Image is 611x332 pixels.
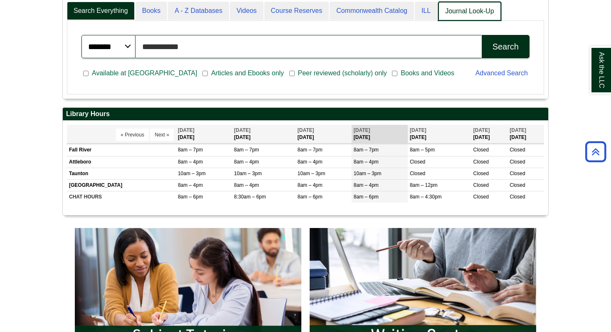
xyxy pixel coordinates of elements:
span: Closed [510,159,525,165]
div: Search [493,42,519,52]
span: 8am – 6pm [178,194,203,200]
span: [DATE] [298,127,314,133]
input: Peer reviewed (scholarly) only [289,70,295,77]
a: Journal Look-Up [438,2,501,21]
span: 8am – 4:30pm [410,194,442,200]
span: 8am – 4pm [354,159,379,165]
span: Closed [473,194,489,200]
button: Search [482,35,530,58]
span: 8am – 12pm [410,182,438,188]
span: 8am – 7pm [298,147,323,153]
th: [DATE] [352,125,408,144]
span: 8am – 6pm [298,194,323,200]
span: 8am – 4pm [178,159,203,165]
span: [DATE] [234,127,251,133]
span: Closed [410,171,425,176]
span: 8am – 7pm [234,147,259,153]
a: Back to Top [582,146,609,157]
span: Closed [473,171,489,176]
span: Closed [510,194,525,200]
a: Commonwealth Catalog [330,2,414,20]
th: [DATE] [471,125,508,144]
span: 8am – 4pm [234,182,259,188]
td: Attleboro [67,156,176,168]
span: [DATE] [354,127,370,133]
span: Available at [GEOGRAPHIC_DATA] [89,68,200,78]
h2: Library Hours [63,108,548,121]
span: 8:30am – 6pm [234,194,266,200]
a: Search Everything [67,2,135,20]
span: 8am – 4pm [298,182,323,188]
span: Closed [410,159,425,165]
th: [DATE] [232,125,296,144]
span: 10am – 3pm [178,171,206,176]
a: Course Reserves [264,2,329,20]
span: [DATE] [510,127,526,133]
span: Closed [510,182,525,188]
span: 8am – 5pm [410,147,435,153]
span: 8am – 4pm [178,182,203,188]
span: 8am – 4pm [354,182,379,188]
td: [GEOGRAPHIC_DATA] [67,179,176,191]
span: Closed [473,159,489,165]
span: [DATE] [178,127,195,133]
button: « Previous [116,129,149,141]
span: Closed [473,182,489,188]
a: Advanced Search [475,69,528,77]
span: 8am – 7pm [178,147,203,153]
a: A - Z Databases [168,2,229,20]
input: Articles and Ebooks only [202,70,208,77]
span: 8am – 4pm [298,159,323,165]
span: 10am – 3pm [298,171,325,176]
span: 8am – 4pm [234,159,259,165]
span: 10am – 3pm [354,171,382,176]
span: [DATE] [473,127,490,133]
span: 10am – 3pm [234,171,262,176]
span: Closed [510,171,525,176]
td: CHAT HOURS [67,191,176,203]
span: Closed [510,147,525,153]
button: Next » [150,129,174,141]
span: [DATE] [410,127,426,133]
span: 8am – 7pm [354,147,379,153]
th: [DATE] [508,125,544,144]
input: Available at [GEOGRAPHIC_DATA] [83,70,89,77]
td: Taunton [67,168,176,179]
a: Books [136,2,167,20]
a: Videos [230,2,264,20]
th: [DATE] [408,125,471,144]
a: ILL [415,2,437,20]
span: Closed [473,147,489,153]
input: Books and Videos [392,70,397,77]
th: [DATE] [176,125,232,144]
span: Books and Videos [397,68,458,78]
span: Peer reviewed (scholarly) only [295,68,390,78]
span: Articles and Ebooks only [208,68,287,78]
td: Fall River [67,144,176,156]
th: [DATE] [296,125,352,144]
span: 8am – 6pm [354,194,379,200]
